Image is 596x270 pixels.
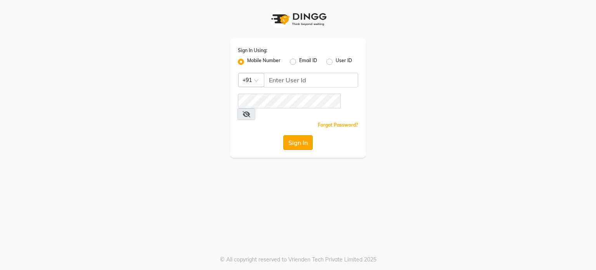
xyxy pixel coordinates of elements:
[283,135,313,150] button: Sign In
[267,8,329,31] img: logo1.svg
[336,57,352,66] label: User ID
[247,57,281,66] label: Mobile Number
[238,94,341,108] input: Username
[264,73,358,87] input: Username
[318,122,358,128] a: Forgot Password?
[238,47,267,54] label: Sign In Using:
[299,57,317,66] label: Email ID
